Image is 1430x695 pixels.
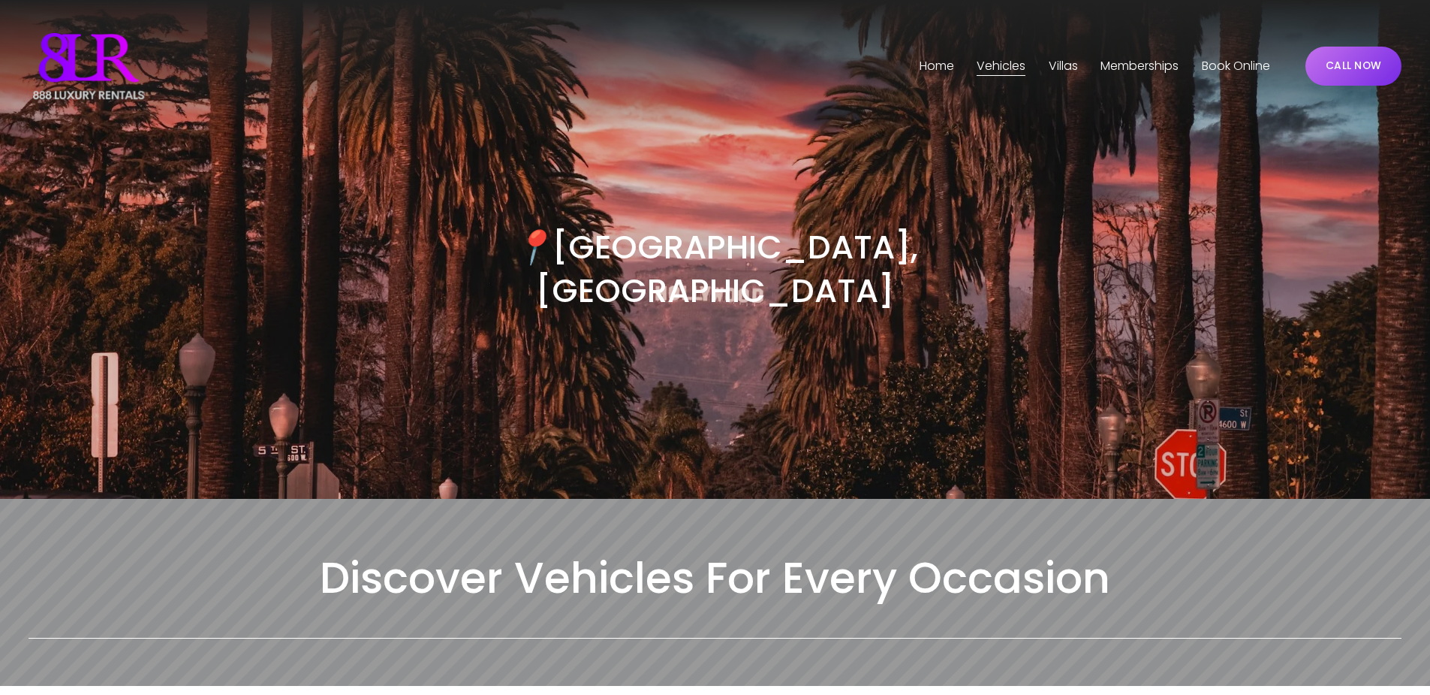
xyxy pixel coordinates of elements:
a: folder dropdown [1049,54,1078,78]
span: Vehicles [977,56,1025,77]
a: CALL NOW [1305,47,1401,86]
a: Book Online [1202,54,1270,78]
h3: [GEOGRAPHIC_DATA], [GEOGRAPHIC_DATA] [372,225,1058,313]
img: Luxury Car &amp; Home Rentals For Every Occasion [29,29,149,104]
span: Villas [1049,56,1078,77]
h2: Discover Vehicles For Every Occasion [29,550,1401,606]
a: Memberships [1100,54,1179,78]
em: 📍 [512,224,552,270]
a: folder dropdown [977,54,1025,78]
a: Home [920,54,954,78]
